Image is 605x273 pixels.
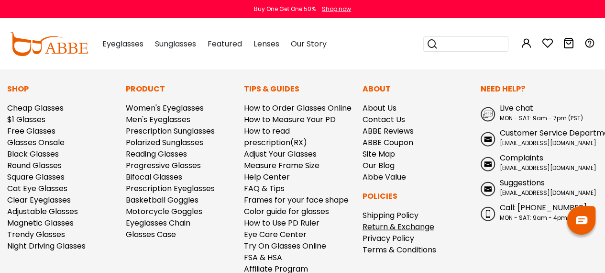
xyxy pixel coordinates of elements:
a: Measure Frame Size [244,160,319,171]
p: About [363,83,472,95]
a: Magnetic Glasses [7,217,74,228]
a: Eyeglasses Chain [126,217,190,228]
span: Sunglasses [155,38,196,49]
a: Prescription Sunglasses [126,125,215,136]
a: Women's Eyeglasses [126,102,204,114]
a: Call: [PHONE_NUMBER] MON - SAT: 9am - 4pm (PST) [481,202,598,222]
a: Contact Us [363,114,405,125]
a: Trendy Glasses [7,229,65,240]
a: Motorcycle Goggles [126,206,202,217]
p: Product [126,83,235,95]
a: Prescription Eyeglasses [126,183,215,194]
a: FSA & HSA [244,252,282,263]
span: Our Story [290,38,326,49]
span: Suggestions [500,177,545,188]
a: Shipping Policy [363,210,418,221]
a: Night Driving Glasses [7,240,86,251]
a: Live chat MON - SAT: 9am - 7pm (PST) [481,102,598,123]
a: Polarized Sunglasses [126,137,203,148]
a: How to Use PD Ruler [244,217,319,228]
a: Bifocal Glasses [126,171,182,182]
a: Frames for your face shape [244,194,349,205]
a: Privacy Policy [363,233,414,244]
img: abbeglasses.com [10,32,88,56]
a: Our Blog [363,160,395,171]
a: How to read prescription(RX) [244,125,307,148]
span: Complaints [500,152,543,163]
p: Need Help? [481,83,598,95]
p: Shop [7,83,116,95]
p: Policies [363,191,472,202]
span: [EMAIL_ADDRESS][DOMAIN_NAME] [500,164,596,172]
a: Cat Eye Glasses [7,183,67,194]
a: Glasses Onsale [7,137,65,148]
a: Suggestions [EMAIL_ADDRESS][DOMAIN_NAME] [481,177,598,197]
a: Square Glasses [7,171,65,182]
a: Basketball Goggles [126,194,198,205]
a: $1 Glasses [7,114,45,125]
a: Free Glasses [7,125,55,136]
span: [EMAIL_ADDRESS][DOMAIN_NAME] [500,139,596,147]
span: [EMAIL_ADDRESS][DOMAIN_NAME] [500,189,596,197]
a: About Us [363,102,396,114]
a: Site Map [363,148,395,159]
a: Shop now [317,5,351,13]
a: Cheap Glasses [7,102,64,114]
a: FAQ & Tips [244,183,285,194]
div: Shop now [322,5,351,13]
a: How to Order Glasses Online [244,102,352,114]
span: Lenses [253,38,279,49]
span: MON - SAT: 9am - 7pm (PST) [500,114,583,122]
a: Men's Eyeglasses [126,114,190,125]
span: Call: [PHONE_NUMBER] [500,202,587,213]
a: ABBE Reviews [363,125,414,136]
a: How to Measure Your PD [244,114,336,125]
a: Eye Care Center [244,229,307,240]
a: Try On Glasses Online [244,240,326,251]
a: Abbe Value [363,171,406,182]
a: Round Glasses [7,160,62,171]
a: Color guide for glasses [244,206,329,217]
a: Adjustable Glasses [7,206,78,217]
span: Live chat [500,102,533,114]
a: Progressive Glasses [126,160,201,171]
span: MON - SAT: 9am - 4pm (PST) [500,214,583,222]
a: Complaints [EMAIL_ADDRESS][DOMAIN_NAME] [481,152,598,172]
div: Buy One Get One 50% [254,5,316,13]
img: chat [576,216,587,224]
a: Customer Service Department [EMAIL_ADDRESS][DOMAIN_NAME] [481,127,598,148]
span: Eyeglasses [102,38,143,49]
a: Return & Exchange [363,221,434,232]
p: Tips & Guides [244,83,353,95]
a: Help Center [244,171,290,182]
a: Clear Eyeglasses [7,194,71,205]
a: Reading Glasses [126,148,187,159]
a: ABBE Coupon [363,137,413,148]
a: Adjust Your Glasses [244,148,317,159]
a: Terms & Conditions [363,244,436,255]
a: Glasses Case [126,229,176,240]
span: Featured [208,38,242,49]
a: Black Glasses [7,148,59,159]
